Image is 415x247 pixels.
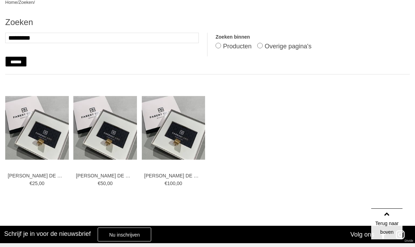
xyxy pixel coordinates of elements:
h3: Schrijf je in voor de nieuwsbrief [4,230,91,238]
span: € [98,181,100,186]
a: Nu inschrijven [98,228,151,241]
span: 100 [167,181,175,186]
div: Volg ons [350,226,374,243]
span: € [165,181,168,186]
span: 00 [107,181,113,186]
a: Divide [405,237,413,245]
a: [PERSON_NAME] DE WIT Cadeaubon 100 Accessoires [144,173,203,179]
label: Producten [223,43,252,50]
span: 50 [100,181,106,186]
a: [PERSON_NAME] DE WIT Cadeaubon 25 Accessoires [8,173,66,179]
span: , [176,181,177,186]
span: € [30,181,32,186]
span: 25 [32,181,38,186]
label: Zoeken binnen [215,33,409,41]
img: FABERT DE WIT Cadeaubon 100 Accessoires [142,96,205,160]
span: , [106,181,107,186]
a: Terug naar boven [371,208,402,240]
img: FABERT DE WIT Cadeaubon 25 Accessoires [5,96,69,160]
span: 00 [177,181,182,186]
span: , [38,181,39,186]
span: 00 [39,181,44,186]
img: FABERT DE WIT Cadeaubon 50 Accessoires [73,96,137,160]
a: [PERSON_NAME] DE WIT Cadeaubon 50 Accessoires [76,173,135,179]
label: Overige pagina's [265,43,312,50]
h1: Zoeken [5,17,410,27]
